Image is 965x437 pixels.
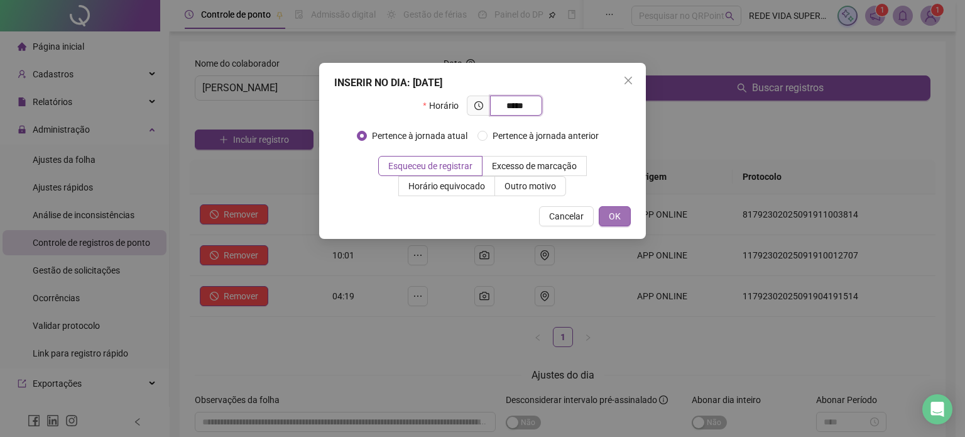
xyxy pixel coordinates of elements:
[609,209,621,223] span: OK
[623,75,633,86] span: close
[549,209,584,223] span: Cancelar
[367,129,472,143] span: Pertence à jornada atual
[922,394,952,424] div: Open Intercom Messenger
[504,181,556,191] span: Outro motivo
[388,161,472,171] span: Esqueceu de registrar
[408,181,485,191] span: Horário equivocado
[474,101,483,110] span: clock-circle
[334,75,631,91] div: INSERIR NO DIA : [DATE]
[618,70,638,91] button: Close
[492,161,577,171] span: Excesso de marcação
[539,206,594,226] button: Cancelar
[488,129,604,143] span: Pertence à jornada anterior
[423,96,466,116] label: Horário
[599,206,631,226] button: OK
